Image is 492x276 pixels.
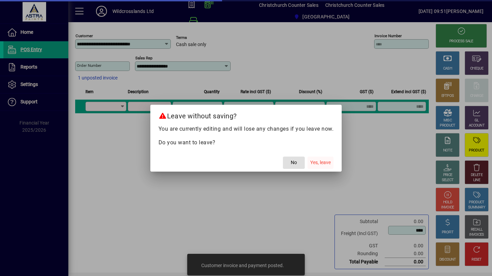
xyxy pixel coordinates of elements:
span: Yes, leave [310,159,331,166]
h2: Leave without saving? [150,105,342,125]
p: Do you want to leave? [159,139,334,147]
p: You are currently editing and will lose any changes if you leave now. [159,125,334,133]
span: No [291,159,297,166]
button: No [283,157,305,169]
button: Yes, leave [307,157,333,169]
